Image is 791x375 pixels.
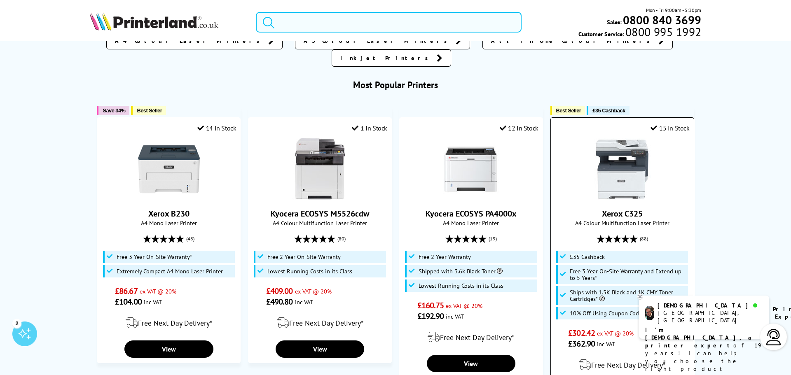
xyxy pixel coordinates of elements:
button: Best Seller [131,106,166,115]
span: £35 Cashback [592,107,625,114]
a: Xerox B230 [138,193,200,202]
span: ex VAT @ 20% [597,329,634,337]
span: A4 Mono Laser Printer [404,219,538,227]
span: 10% Off Using Coupon Code [DATE] [570,310,660,317]
span: Shipped with 3.6k Black Toner [419,268,503,275]
span: £35 Cashback [570,254,605,260]
div: 1 In Stock [352,124,387,132]
a: Kyocera ECOSYS M5526cdw [271,208,369,219]
span: (80) [337,231,346,247]
a: Kyocera ECOSYS PA4000x [440,193,502,202]
img: Xerox C325 [591,138,653,200]
div: modal_delivery [404,326,538,349]
span: 0800 995 1992 [624,28,701,36]
div: [DEMOGRAPHIC_DATA] [658,302,763,309]
h3: Most Popular Printers [90,79,702,91]
span: £160.75 [417,300,444,311]
img: Xerox B230 [138,138,200,200]
img: Printerland Logo [90,12,218,30]
span: (19) [489,231,497,247]
b: I'm [DEMOGRAPHIC_DATA], a printer expert [645,326,754,349]
span: Lowest Running Costs in its Class [267,268,352,275]
span: ex VAT @ 20% [140,287,176,295]
span: inc VAT [446,312,464,320]
div: [GEOGRAPHIC_DATA], [GEOGRAPHIC_DATA] [658,309,763,324]
span: £302.42 [568,328,595,338]
a: Xerox C325 [591,193,653,202]
span: £104.00 [115,296,142,307]
button: Save 34% [97,106,129,115]
span: Save 34% [103,107,125,114]
a: Inkjet Printers [332,49,451,67]
span: ex VAT @ 20% [295,287,332,295]
span: Extremely Compact A4 Mono Laser Printer [117,268,223,275]
span: A4 Mono Laser Printer [101,219,236,227]
span: £86.67 [115,286,138,296]
div: modal_delivery [253,311,387,334]
span: Best Seller [137,107,162,114]
a: Kyocera ECOSYS PA4000x [426,208,517,219]
button: £35 Cashback [587,106,629,115]
span: Best Seller [556,107,581,114]
input: Search product or brand [256,12,522,33]
span: Free 2 Year Warranty [419,254,471,260]
span: Ships with 1.5K Black and 1K CMY Toner Cartridges* [570,289,686,302]
span: (88) [640,231,648,247]
img: chris-livechat.png [645,306,654,320]
span: Customer Service: [578,28,701,38]
a: 0800 840 3699 [622,16,701,24]
span: £362.90 [568,338,595,349]
span: A4 Colour Multifunction Laser Printer [253,219,387,227]
span: inc VAT [144,298,162,306]
div: 15 In Stock [651,124,689,132]
span: Free 2 Year On-Site Warranty [267,254,341,260]
img: Kyocera ECOSYS PA4000x [440,138,502,200]
a: View [276,340,364,358]
span: (48) [186,231,194,247]
span: Lowest Running Costs in its Class [419,282,503,289]
a: Kyocera ECOSYS M5526cdw [289,193,351,202]
a: Printerland Logo [90,12,246,32]
span: Inkjet Printers [340,54,433,62]
a: Xerox C325 [602,208,643,219]
span: A4 Colour Multifunction Laser Printer [555,219,690,227]
a: View [427,355,515,372]
span: Sales: [607,18,622,26]
div: 2 [12,319,21,328]
span: Mon - Fri 9:00am - 5:30pm [646,6,701,14]
span: Free 3 Year On-Site Warranty and Extend up to 5 Years* [570,268,686,281]
span: inc VAT [295,298,313,306]
div: 14 In Stock [197,124,236,132]
img: Kyocera ECOSYS M5526cdw [289,138,351,200]
b: 0800 840 3699 [623,12,701,28]
span: inc VAT [597,340,615,348]
span: ex VAT @ 20% [446,302,482,310]
span: £490.80 [266,296,293,307]
button: Best Seller [550,106,585,115]
span: £409.00 [266,286,293,296]
a: Xerox B230 [148,208,190,219]
p: of 19 years! I can help you choose the right product [645,326,763,373]
img: user-headset-light.svg [765,329,782,345]
span: Free 3 Year On-Site Warranty* [117,254,192,260]
span: £192.90 [417,311,444,321]
div: modal_delivery [101,311,236,334]
div: 12 In Stock [500,124,538,132]
a: View [124,340,213,358]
